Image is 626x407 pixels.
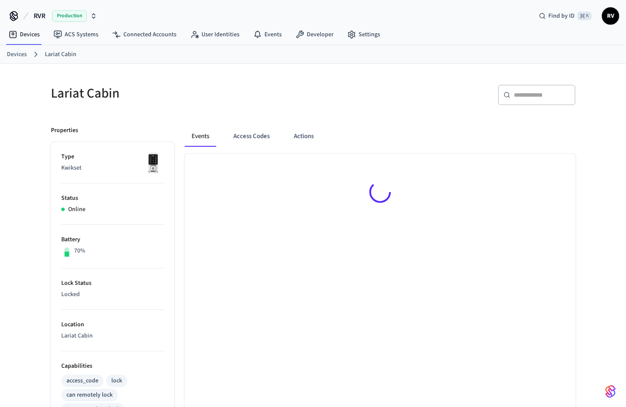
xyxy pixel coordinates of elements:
span: Production [52,10,87,22]
h5: Lariat Cabin [51,85,308,102]
img: SeamLogoGradient.69752ec5.svg [605,385,616,398]
p: Lock Status [61,279,164,288]
p: Type [61,152,164,161]
div: lock [111,376,122,385]
span: ⌘ K [577,12,591,20]
a: Settings [340,27,387,42]
button: Actions [287,126,321,147]
p: Battery [61,235,164,244]
a: Events [246,27,289,42]
button: Access Codes [226,126,277,147]
p: Status [61,194,164,203]
div: access_code [66,376,98,385]
p: 70% [74,246,85,256]
span: RVR [34,11,45,21]
p: Location [61,320,164,329]
p: Locked [61,290,164,299]
span: RV [603,8,618,24]
a: Lariat Cabin [45,50,76,59]
div: ant example [185,126,576,147]
p: Lariat Cabin [61,331,164,341]
p: Online [68,205,85,214]
button: Events [185,126,216,147]
div: Find by ID⌘ K [532,8,598,24]
a: ACS Systems [47,27,105,42]
p: Properties [51,126,78,135]
div: can remotely lock [66,391,113,400]
p: Kwikset [61,164,164,173]
a: User Identities [183,27,246,42]
a: Devices [7,50,27,59]
span: Find by ID [548,12,575,20]
img: Kwikset Halo Touchscreen Wifi Enabled Smart Lock, Polished Chrome, Front [142,152,164,174]
p: Capabilities [61,362,164,371]
a: Developer [289,27,340,42]
a: Connected Accounts [105,27,183,42]
button: RV [602,7,619,25]
a: Devices [2,27,47,42]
